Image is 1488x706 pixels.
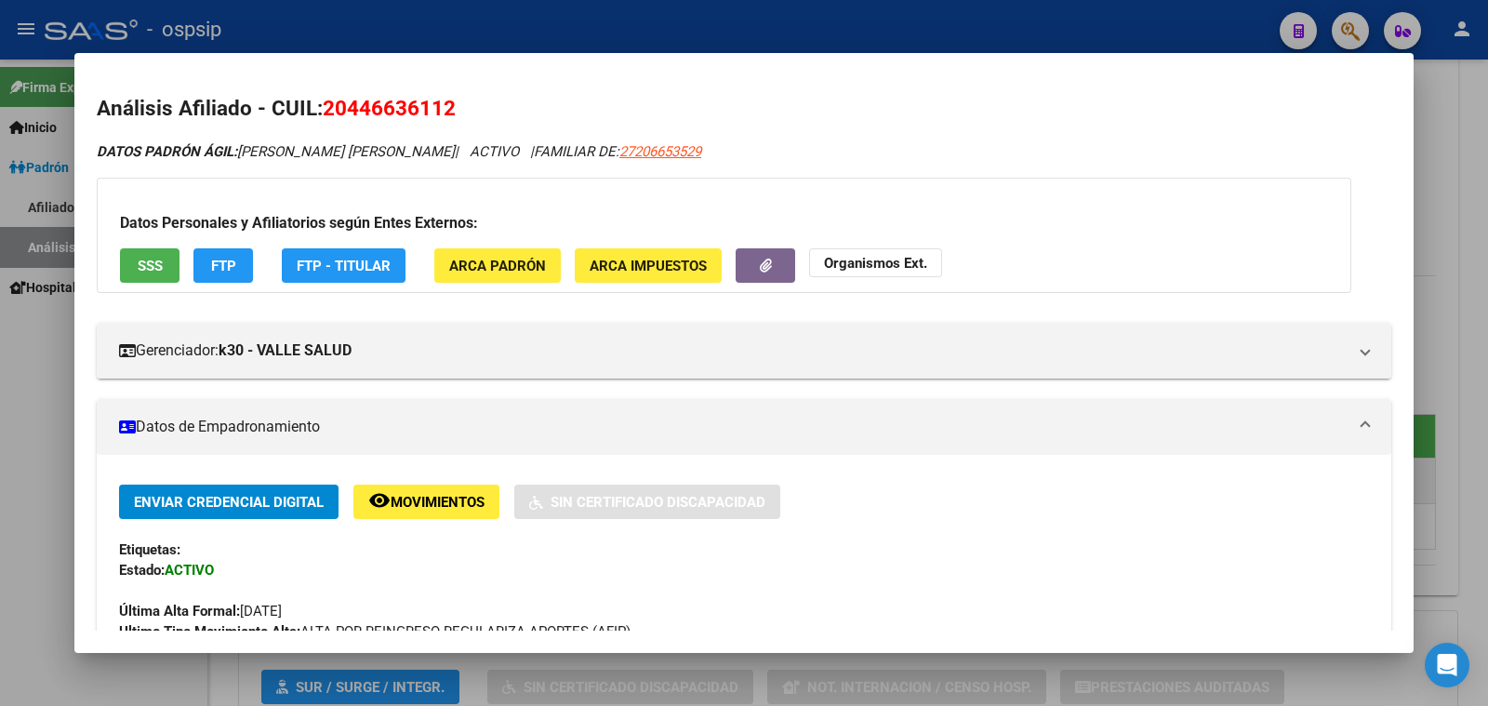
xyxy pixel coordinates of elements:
[211,258,236,274] span: FTP
[119,562,165,579] strong: Estado:
[97,143,237,160] strong: DATOS PADRÓN ÁGIL:
[575,248,722,283] button: ARCA Impuestos
[97,143,455,160] span: [PERSON_NAME] [PERSON_NAME]
[193,248,253,283] button: FTP
[514,485,780,519] button: Sin Certificado Discapacidad
[138,258,163,274] span: SSS
[119,340,1347,362] mat-panel-title: Gerenciador:
[534,143,701,160] span: FAMILIAR DE:
[590,258,707,274] span: ARCA Impuestos
[824,255,927,272] strong: Organismos Ext.
[297,258,391,274] span: FTP - Titular
[120,212,1328,234] h3: Datos Personales y Afiliatorios según Entes Externos:
[1425,643,1469,687] div: Open Intercom Messenger
[434,248,561,283] button: ARCA Padrón
[119,541,180,558] strong: Etiquetas:
[119,603,240,619] strong: Última Alta Formal:
[809,248,942,277] button: Organismos Ext.
[97,399,1391,455] mat-expansion-panel-header: Datos de Empadronamiento
[119,623,300,640] strong: Ultimo Tipo Movimiento Alta:
[119,416,1347,438] mat-panel-title: Datos de Empadronamiento
[97,323,1391,379] mat-expansion-panel-header: Gerenciador:k30 - VALLE SALUD
[120,248,179,283] button: SSS
[165,562,214,579] strong: ACTIVO
[449,258,546,274] span: ARCA Padrón
[619,143,701,160] span: 27206653529
[134,494,324,511] span: Enviar Credencial Digital
[119,603,282,619] span: [DATE]
[97,143,701,160] i: | ACTIVO |
[119,485,339,519] button: Enviar Credencial Digital
[368,489,391,512] mat-icon: remove_red_eye
[219,340,352,362] strong: k30 - VALLE SALUD
[353,485,499,519] button: Movimientos
[119,623,631,640] span: ALTA POR REINGRESO REGULARIZA APORTES (AFIP)
[551,494,765,511] span: Sin Certificado Discapacidad
[323,96,456,120] span: 20446636112
[282,248,405,283] button: FTP - Titular
[97,93,1391,125] h2: Análisis Afiliado - CUIL:
[391,494,485,511] span: Movimientos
